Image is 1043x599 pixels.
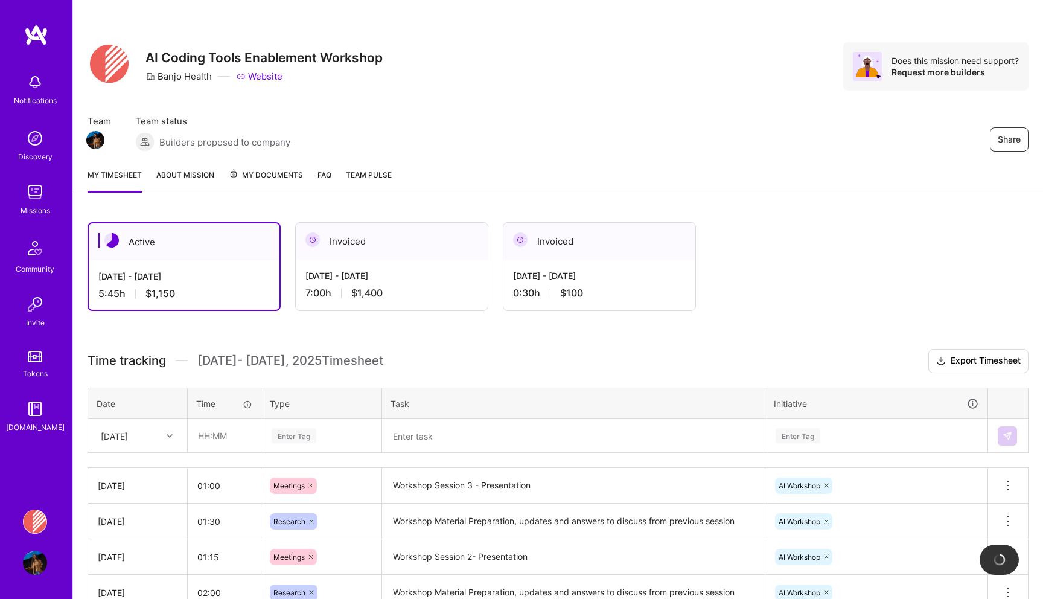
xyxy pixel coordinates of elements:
[20,510,50,534] a: Banjo Health: AI Coding Tools Enablement Workshop
[351,287,383,299] span: $1,400
[891,66,1019,78] div: Request more builders
[145,70,212,83] div: Banjo Health
[273,588,305,597] span: Research
[383,505,764,538] textarea: Workshop Material Preparation, updates and answers to discuss from previous session
[145,287,175,300] span: $1,150
[779,553,820,562] span: AI Workshop
[383,469,764,502] textarea: Workshop Session 3 - Presentation
[23,367,48,380] div: Tokens
[776,426,820,445] div: Enter Tag
[23,126,47,150] img: discovery
[998,133,1021,146] span: Share
[98,515,177,528] div: [DATE]
[26,316,45,329] div: Invite
[779,588,820,597] span: AI Workshop
[135,132,155,152] img: Builders proposed to company
[145,50,383,65] h3: AI Coding Tools Enablement Workshop
[156,168,214,193] a: About Mission
[188,505,261,537] input: HH:MM
[98,270,270,283] div: [DATE] - [DATE]
[21,234,49,263] img: Community
[101,429,128,442] div: [DATE]
[928,349,1029,373] button: Export Timesheet
[23,292,47,316] img: Invite
[229,168,303,182] span: My Documents
[229,168,303,193] a: My Documents
[89,223,279,260] div: Active
[23,180,47,204] img: teamwork
[98,586,177,599] div: [DATE]
[305,287,478,299] div: 7:00 h
[503,223,695,260] div: Invoiced
[6,421,65,434] div: [DOMAIN_NAME]
[14,94,57,107] div: Notifications
[273,481,305,490] span: Meetings
[88,130,103,150] a: Team Member Avatar
[346,168,392,193] a: Team Pulse
[196,397,252,410] div: Time
[272,426,316,445] div: Enter Tag
[167,433,173,439] i: icon Chevron
[305,232,320,247] img: Invoiced
[98,287,270,300] div: 5:45 h
[513,287,686,299] div: 0:30 h
[28,351,42,362] img: tokens
[88,353,166,368] span: Time tracking
[779,481,820,490] span: AI Workshop
[86,131,104,149] img: Team Member Avatar
[560,287,583,299] span: $100
[990,127,1029,152] button: Share
[188,420,260,452] input: HH:MM
[273,553,305,562] span: Meetings
[513,232,528,247] img: Invoiced
[98,479,177,492] div: [DATE]
[23,510,47,534] img: Banjo Health: AI Coding Tools Enablement Workshop
[145,72,155,82] i: icon CompanyGray
[513,269,686,282] div: [DATE] - [DATE]
[273,517,305,526] span: Research
[779,517,820,526] span: AI Workshop
[853,52,882,81] img: Avatar
[16,263,54,275] div: Community
[23,551,47,575] img: User Avatar
[18,150,53,163] div: Discovery
[346,170,392,179] span: Team Pulse
[24,24,48,46] img: logo
[135,115,290,127] span: Team status
[88,388,188,419] th: Date
[317,168,331,193] a: FAQ
[23,397,47,421] img: guide book
[188,541,261,573] input: HH:MM
[197,353,383,368] span: [DATE] - [DATE] , 2025 Timesheet
[159,136,290,149] span: Builders proposed to company
[936,355,946,368] i: icon Download
[774,397,979,411] div: Initiative
[305,269,478,282] div: [DATE] - [DATE]
[1003,431,1012,441] img: Submit
[993,553,1006,566] img: loading
[88,115,111,127] span: Team
[98,551,177,563] div: [DATE]
[20,551,50,575] a: User Avatar
[21,204,50,217] div: Missions
[382,388,765,419] th: Task
[383,540,764,574] textarea: Workshop Session 2- Presentation
[89,42,129,86] img: Company Logo
[236,70,282,83] a: Website
[296,223,488,260] div: Invoiced
[88,168,142,193] a: My timesheet
[104,233,119,248] img: Active
[891,55,1019,66] div: Does this mission need support?
[23,70,47,94] img: bell
[261,388,382,419] th: Type
[188,470,261,502] input: HH:MM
